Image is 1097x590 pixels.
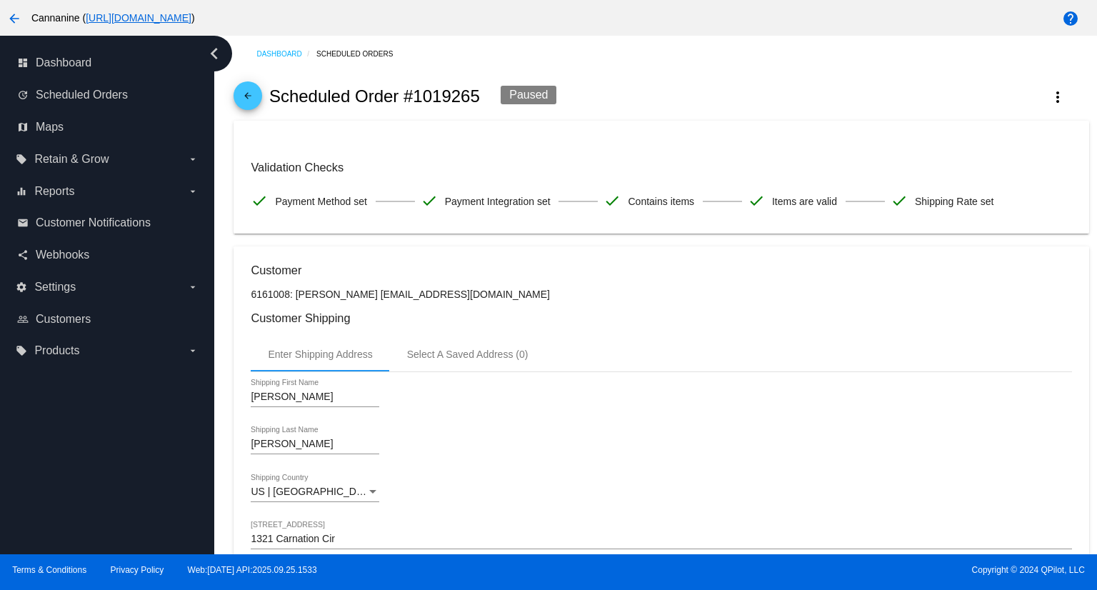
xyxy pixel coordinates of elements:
[421,192,438,209] mat-icon: check
[17,116,199,139] a: map Maps
[251,311,1071,325] h3: Customer Shipping
[17,57,29,69] i: dashboard
[111,565,164,575] a: Privacy Policy
[17,51,199,74] a: dashboard Dashboard
[17,217,29,229] i: email
[203,42,226,65] i: chevron_left
[187,281,199,293] i: arrow_drop_down
[251,486,377,497] span: US | [GEOGRAPHIC_DATA]
[239,91,256,108] mat-icon: arrow_back
[251,289,1071,300] p: 6161008: [PERSON_NAME] [EMAIL_ADDRESS][DOMAIN_NAME]
[445,186,551,216] span: Payment Integration set
[603,192,621,209] mat-icon: check
[17,89,29,101] i: update
[17,84,199,106] a: update Scheduled Orders
[501,86,556,104] div: Paused
[36,56,91,69] span: Dashboard
[561,565,1085,575] span: Copyright © 2024 QPilot, LLC
[17,314,29,325] i: people_outline
[268,349,372,360] div: Enter Shipping Address
[36,313,91,326] span: Customers
[34,344,79,357] span: Products
[34,185,74,198] span: Reports
[16,345,27,356] i: local_offer
[16,186,27,197] i: equalizer
[31,12,195,24] span: Cannanine ( )
[6,10,23,27] mat-icon: arrow_back
[251,534,1071,545] input: Shipping Street 1
[86,12,191,24] a: [URL][DOMAIN_NAME]
[34,153,109,166] span: Retain & Grow
[628,186,694,216] span: Contains items
[915,186,994,216] span: Shipping Rate set
[36,216,151,229] span: Customer Notifications
[256,43,316,65] a: Dashboard
[891,192,908,209] mat-icon: check
[34,281,76,294] span: Settings
[251,439,379,450] input: Shipping Last Name
[748,192,765,209] mat-icon: check
[17,308,199,331] a: people_outline Customers
[1049,89,1066,106] mat-icon: more_vert
[251,161,1071,174] h3: Validation Checks
[16,281,27,293] i: settings
[407,349,529,360] div: Select A Saved Address (0)
[251,264,1071,277] h3: Customer
[12,565,86,575] a: Terms & Conditions
[772,186,837,216] span: Items are valid
[251,391,379,403] input: Shipping First Name
[251,486,379,498] mat-select: Shipping Country
[17,211,199,234] a: email Customer Notifications
[275,186,366,216] span: Payment Method set
[269,86,480,106] h2: Scheduled Order #1019265
[316,43,406,65] a: Scheduled Orders
[187,154,199,165] i: arrow_drop_down
[36,249,89,261] span: Webhooks
[187,345,199,356] i: arrow_drop_down
[17,249,29,261] i: share
[187,186,199,197] i: arrow_drop_down
[16,154,27,165] i: local_offer
[17,244,199,266] a: share Webhooks
[36,121,64,134] span: Maps
[17,121,29,133] i: map
[1062,10,1079,27] mat-icon: help
[251,192,268,209] mat-icon: check
[188,565,317,575] a: Web:[DATE] API:2025.09.25.1533
[36,89,128,101] span: Scheduled Orders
